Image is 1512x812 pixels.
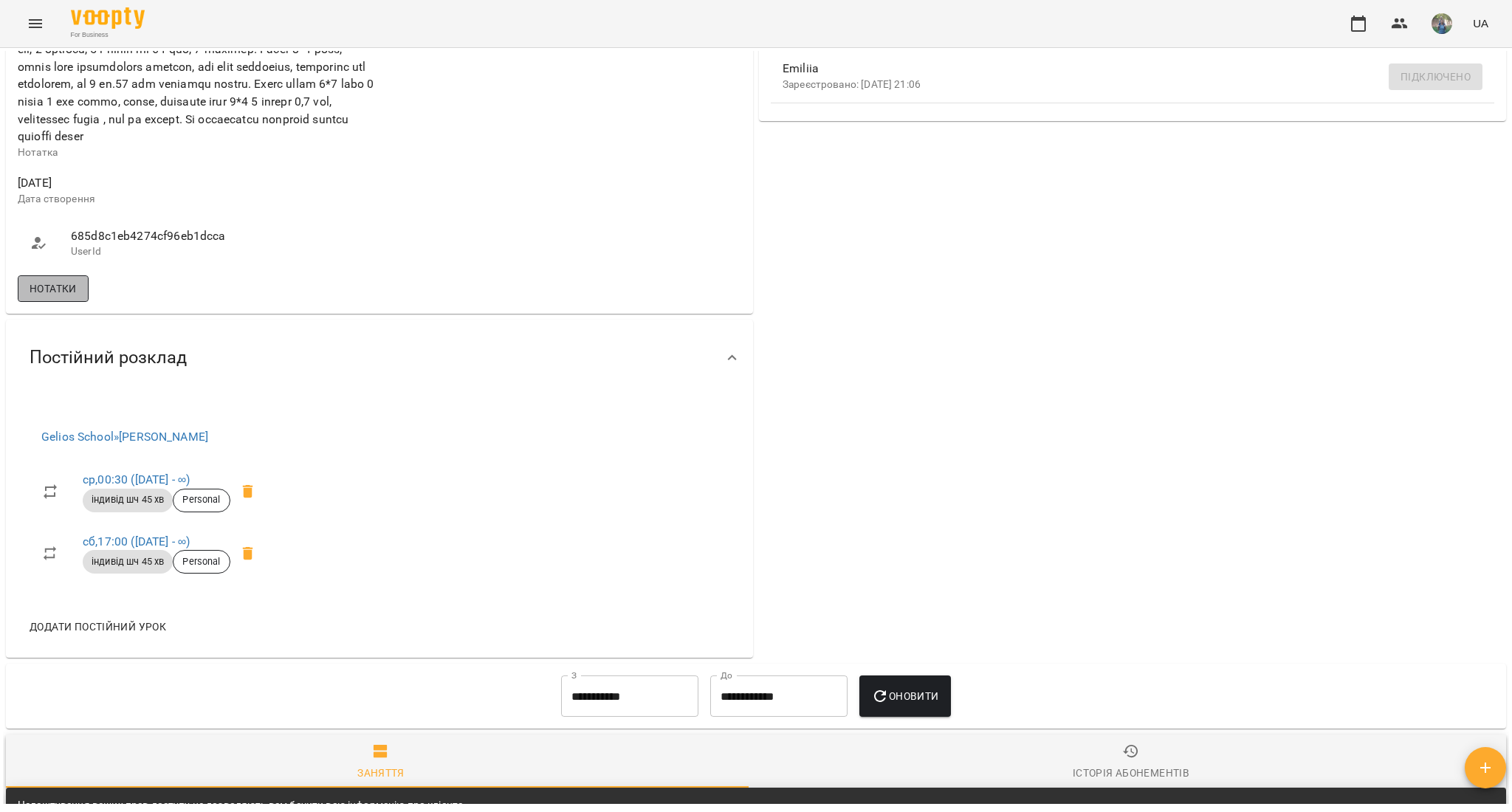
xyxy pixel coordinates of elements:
span: індивід шч 45 хв [83,493,173,506]
button: Menu [18,6,53,41]
span: Personal [173,555,229,568]
div: Заняття [357,764,405,782]
span: UA [1473,16,1488,31]
img: de1e453bb906a7b44fa35c1e57b3518e.jpg [1432,13,1452,34]
div: Історія абонементів [1073,764,1189,782]
span: [DATE] [18,174,377,192]
p: Нотатка [18,145,377,160]
button: UA [1467,10,1494,37]
span: 685d8c1eb4274cf96eb1dcca [71,227,365,245]
span: Оновити [871,687,938,705]
a: сб,17:00 ([DATE] - ∞) [83,534,190,548]
div: Постійний розклад [6,320,753,396]
span: Додати постійний урок [30,618,166,636]
button: Додати постійний урок [24,613,172,640]
a: ср,00:30 ([DATE] - ∞) [83,472,190,486]
button: Нотатки [18,275,89,302]
span: Нотатки [30,280,77,297]
p: Дата створення [18,192,377,207]
p: UserId [71,244,365,259]
span: Emiliia [783,60,1459,78]
span: Постійний розклад [30,346,187,369]
a: Gelios School»[PERSON_NAME] [41,430,208,444]
button: Оновити [859,675,950,717]
span: Personal [173,493,229,506]
span: індивід шч 45 хв [83,555,173,568]
img: Voopty Logo [71,7,145,29]
p: Зареєстровано: [DATE] 21:06 [783,78,1459,92]
span: Видалити приватний урок Оладько Марія сб 17:00 клієнта Острополець Емілія [230,536,266,571]
span: For Business [71,30,145,40]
